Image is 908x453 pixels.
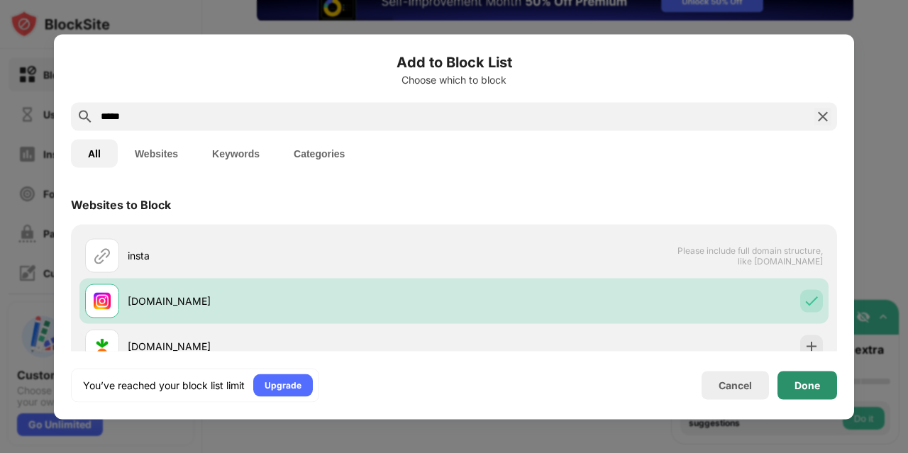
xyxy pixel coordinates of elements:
[794,379,820,391] div: Done
[128,339,454,354] div: [DOMAIN_NAME]
[118,139,195,167] button: Websites
[814,108,831,125] img: search-close
[94,337,111,354] img: favicons
[677,245,823,266] span: Please include full domain structure, like [DOMAIN_NAME]
[71,74,837,85] div: Choose which to block
[94,247,111,264] img: url.svg
[77,108,94,125] img: search.svg
[83,378,245,392] div: You’ve reached your block list limit
[265,378,301,392] div: Upgrade
[195,139,277,167] button: Keywords
[94,292,111,309] img: favicons
[71,197,171,211] div: Websites to Block
[128,248,454,263] div: insta
[277,139,362,167] button: Categories
[71,51,837,72] h6: Add to Block List
[128,293,454,308] div: [DOMAIN_NAME]
[71,139,118,167] button: All
[719,379,752,391] div: Cancel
